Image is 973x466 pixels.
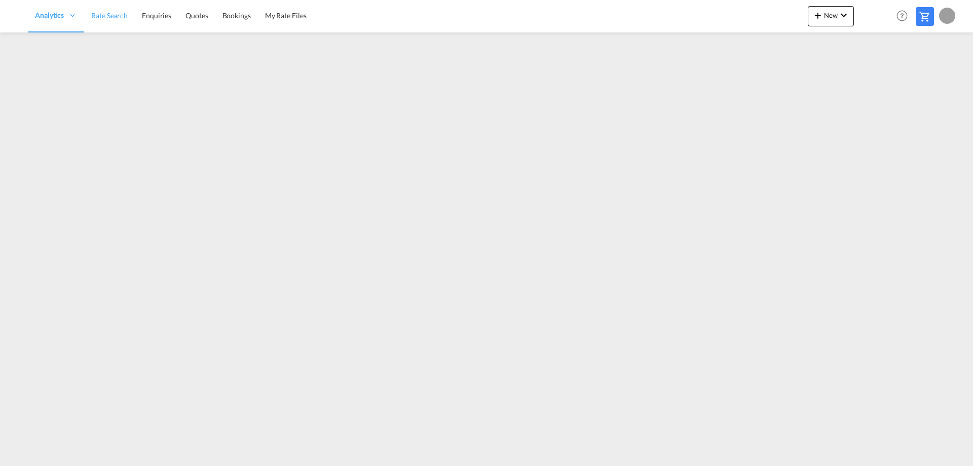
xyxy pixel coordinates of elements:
span: Analytics [35,10,64,20]
md-icon: icon-chevron-down [838,9,850,21]
md-icon: icon-plus 400-fg [812,9,824,21]
span: Quotes [185,11,208,20]
button: icon-plus 400-fgNewicon-chevron-down [808,6,854,26]
span: Enquiries [142,11,171,20]
span: Help [893,7,911,24]
span: Bookings [222,11,251,20]
span: New [812,11,850,19]
div: Help [893,7,916,25]
span: My Rate Files [265,11,307,20]
span: Rate Search [91,11,128,20]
